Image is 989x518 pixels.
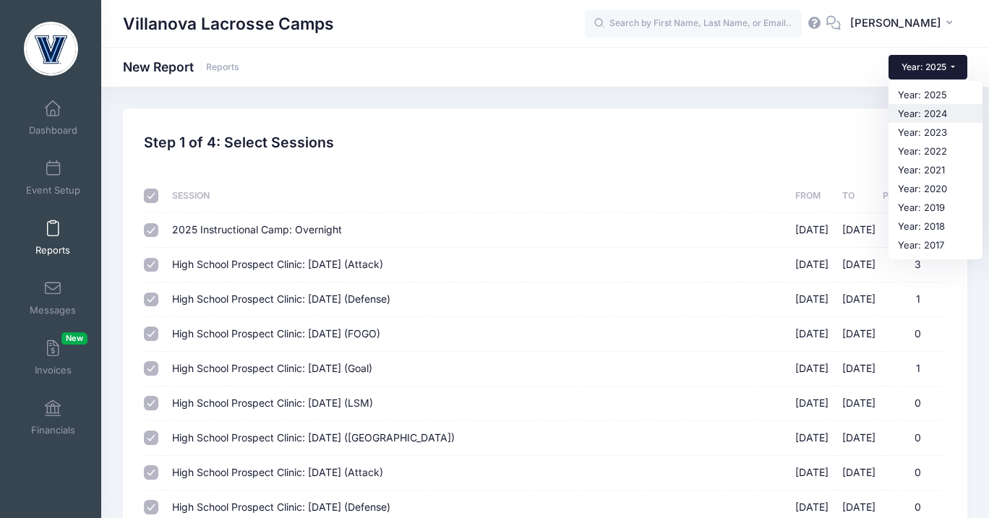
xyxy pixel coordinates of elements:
[31,424,75,436] span: Financials
[26,184,80,197] span: Event Setup
[788,387,836,421] td: [DATE]
[889,55,967,79] button: Year: 2025
[19,92,87,143] a: Dashboard
[835,421,883,456] td: [DATE]
[883,213,946,248] td: 114
[835,248,883,282] td: [DATE]
[172,223,342,236] span: 2025 Instructional Camp: Overnight
[29,124,77,137] span: Dashboard
[788,421,836,456] td: [DATE]
[19,332,87,383] a: InvoicesNew
[889,179,982,198] a: Year: 2020
[883,317,946,352] td: 0
[850,15,941,31] span: [PERSON_NAME]
[172,501,390,513] span: High School Prospect Clinic: [DATE] (Defense)
[788,213,836,248] td: [DATE]
[835,213,883,248] td: [DATE]
[788,248,836,282] td: [DATE]
[166,179,788,213] th: Session
[889,160,982,179] a: Year: 2021
[30,304,76,316] span: Messages
[585,9,802,38] input: Search by First Name, Last Name, or Email...
[883,456,946,491] td: 0
[883,421,946,456] td: 0
[788,282,836,317] td: [DATE]
[889,123,982,142] a: Year: 2023
[172,327,380,340] span: High School Prospect Clinic: [DATE] (FOGO)
[172,397,373,409] span: High School Prospect Clinic: [DATE] (LSM)
[123,59,239,74] h1: New Report
[788,352,836,387] td: [DATE]
[835,456,883,491] td: [DATE]
[835,179,883,213] th: To
[889,85,982,104] a: Year: 2025
[883,282,946,317] td: 1
[788,179,836,213] th: From
[19,272,87,323] a: Messages
[19,392,87,443] a: Financials
[172,293,390,305] span: High School Prospect Clinic: [DATE] (Defense)
[889,198,982,217] a: Year: 2019
[206,62,239,73] a: Reports
[835,282,883,317] td: [DATE]
[35,244,70,256] span: Reports
[835,387,883,421] td: [DATE]
[172,431,455,444] span: High School Prospect Clinic: [DATE] ([GEOGRAPHIC_DATA])
[172,258,383,270] span: High School Prospect Clinic: [DATE] (Attack)
[172,362,372,374] span: High School Prospect Clinic: [DATE] (Goal)
[889,217,982,236] a: Year: 2018
[788,317,836,352] td: [DATE]
[144,134,334,151] h2: Step 1 of 4: Select Sessions
[883,352,946,387] td: 1
[35,364,72,376] span: Invoices
[889,142,982,160] a: Year: 2022
[889,236,982,254] a: Year: 2017
[835,317,883,352] td: [DATE]
[841,7,967,40] button: [PERSON_NAME]
[883,248,946,282] td: 3
[889,104,982,123] a: Year: 2024
[172,466,383,478] span: High School Prospect Clinic: [DATE] (Attack)
[883,179,946,213] th: Participants
[902,61,946,72] span: Year: 2025
[61,332,87,345] span: New
[19,212,87,263] a: Reports
[883,387,946,421] td: 0
[24,22,78,76] img: Villanova Lacrosse Camps
[123,7,334,40] h1: Villanova Lacrosse Camps
[835,352,883,387] td: [DATE]
[19,152,87,203] a: Event Setup
[788,456,836,491] td: [DATE]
